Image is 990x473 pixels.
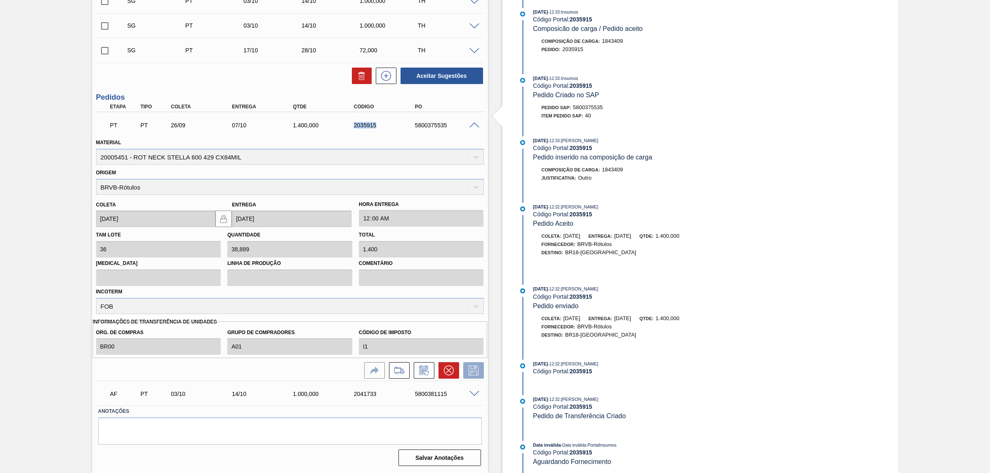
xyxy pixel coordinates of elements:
div: Excluir Sugestões [348,68,372,84]
div: Ir para a Origem [360,362,385,379]
label: Org. de Compras [96,327,221,339]
span: [DATE] [614,315,631,321]
label: Tam lote [96,232,121,238]
label: Material [96,140,121,145]
div: Salvar Pedido [459,362,484,379]
div: PO [413,104,482,110]
span: 5800375535 [573,104,603,110]
span: : [PERSON_NAME] [560,204,599,209]
div: 1.000,000 [358,22,424,29]
span: [DATE] [533,204,548,209]
img: atual [520,363,525,368]
span: Aguardando Fornecimento [533,458,611,465]
p: PT [110,122,139,129]
span: Coleta: [542,316,561,321]
span: Pedido de Transferência Criado [533,412,626,419]
div: Código Portal: [533,145,729,151]
span: BRVB-Rótulos [577,323,612,330]
span: Qtde: [639,316,653,321]
label: Coleta [96,202,116,208]
div: Informar alteração no pedido [410,362,434,379]
img: atual [520,140,525,145]
span: Pedido Aceito [533,220,573,227]
div: 1.400,000 [291,122,360,129]
strong: 2035915 [570,211,592,218]
span: [DATE] [533,138,548,143]
label: Origem [96,170,116,176]
div: 28/10/2025 [299,47,365,54]
span: 1843409 [602,38,623,44]
span: 1.400,000 [655,315,679,321]
div: 5800381115 [413,391,482,397]
span: Justificativa: [542,176,576,180]
span: [DATE] [533,361,548,366]
label: Anotações [98,405,482,417]
div: 2035915 [352,122,421,129]
span: [DATE] [614,233,631,239]
div: 72,000 [358,47,424,54]
span: [DATE] [533,286,548,291]
div: 14/10/2025 [230,391,299,397]
div: Aguardando Faturamento [108,385,141,403]
span: Pedido inserido na composição de carga [533,154,652,161]
span: - 12:32 [548,205,560,209]
span: BR18-[GEOGRAPHIC_DATA] [565,332,636,338]
span: [DATE] [533,397,548,402]
label: [MEDICAL_DATA] [96,258,221,269]
div: Código Portal: [533,449,729,456]
span: BR18-[GEOGRAPHIC_DATA] [565,249,636,255]
span: 1.400,000 [655,233,679,239]
div: Código Portal: [533,211,729,218]
span: Pedido enviado [533,302,578,309]
span: : [PERSON_NAME] [560,286,599,291]
span: - 12:32 [548,362,560,366]
div: Tipo [138,104,171,110]
span: Entrega: [589,316,612,321]
span: Fornecedor: [542,324,575,329]
span: : [PERSON_NAME] [560,138,599,143]
span: - 12:33 [548,138,560,143]
img: atual [520,12,525,16]
span: Pedido : [542,47,561,52]
img: locked [219,214,229,224]
span: Data inválida [533,443,561,447]
div: Código Portal: [533,368,729,375]
div: 17/10/2025 [241,47,307,54]
span: : PortalInsumos [586,443,616,447]
div: Pedido de Transferência [183,22,249,29]
label: Linha de Produção [227,258,352,269]
div: Ir para Composição de Carga [385,362,410,379]
input: dd/mm/yyyy [232,211,351,227]
strong: 2035915 [570,293,592,300]
div: Pedido de Transferência [183,47,249,54]
span: Qtde: [639,234,653,239]
label: Código de Imposto [359,327,484,339]
img: atual [520,78,525,83]
label: Informações de Transferência de Unidades [93,316,217,328]
div: Pedido em Trânsito [108,116,141,134]
span: : [PERSON_NAME] [560,397,599,402]
strong: 2035915 [570,16,592,23]
div: Etapa [108,104,141,110]
div: 03/10/2025 [169,391,238,397]
span: 40 [585,112,591,119]
label: Comentário [359,258,484,269]
button: Salvar Anotações [398,450,481,466]
span: 2035915 [562,46,583,52]
span: : [PERSON_NAME] [560,361,599,366]
div: TH [416,22,482,29]
span: [DATE] [563,315,580,321]
div: Código Portal: [533,403,729,410]
label: Entrega [232,202,256,208]
span: [DATE] [533,9,548,14]
span: - Data inválida [561,443,586,447]
div: 5800375535 [413,122,482,129]
p: AF [110,391,139,397]
label: Hora Entrega [359,199,484,211]
div: Coleta [169,104,238,110]
strong: 2035915 [570,368,592,375]
img: atual [520,399,525,404]
div: 2041733 [352,391,421,397]
strong: 2035915 [570,449,592,456]
div: 1.000,000 [291,391,360,397]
